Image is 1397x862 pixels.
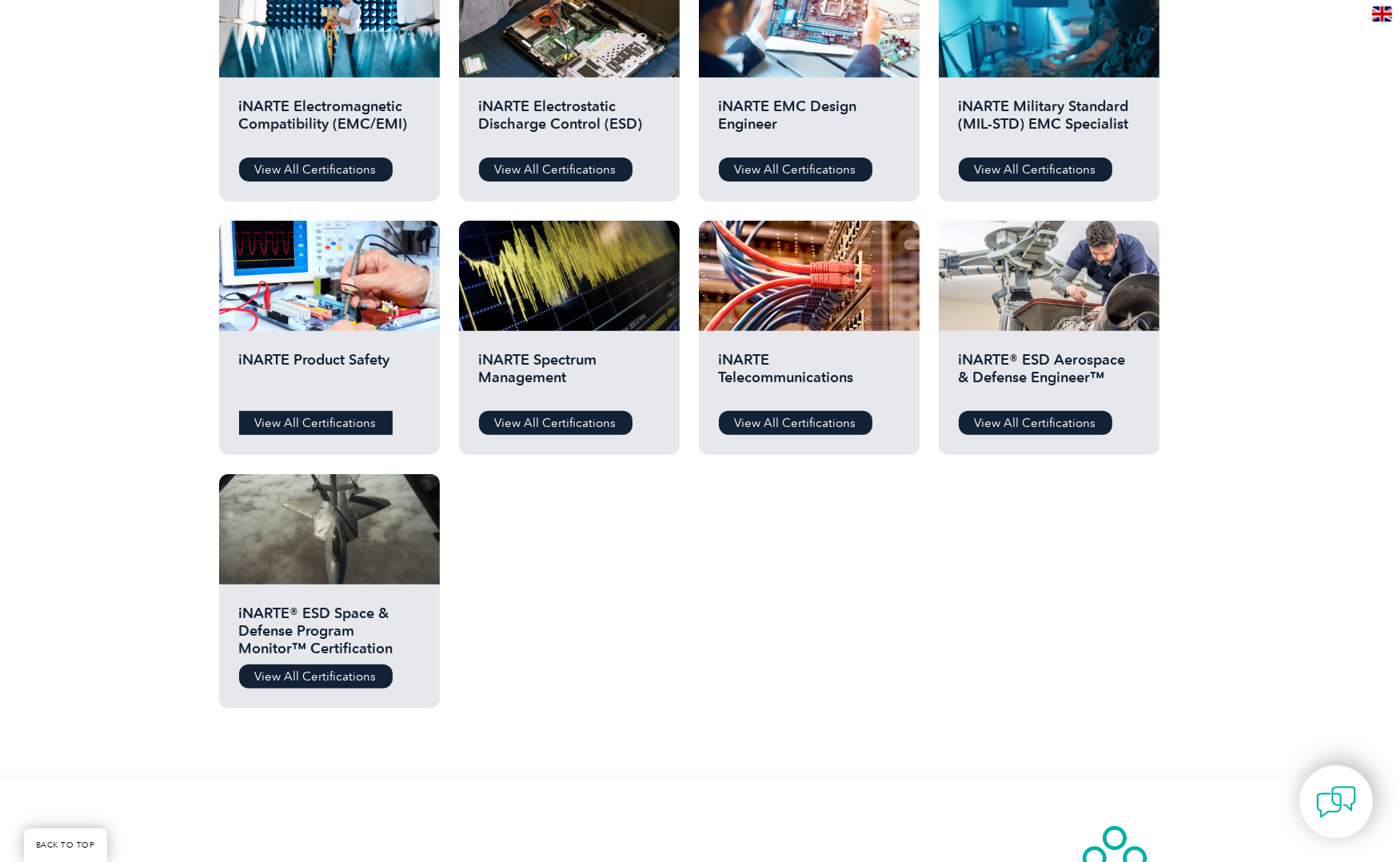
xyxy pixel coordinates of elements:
img: en [1372,6,1392,22]
a: View All Certifications [959,411,1112,435]
h2: iNARTE® ESD Aerospace & Defense Engineer™ [959,351,1140,399]
img: contact-chat.png [1316,782,1356,822]
h2: iNARTE Spectrum Management [479,351,660,399]
a: View All Certifications [239,158,393,182]
a: View All Certifications [479,158,633,182]
a: View All Certifications [719,411,872,435]
a: View All Certifications [959,158,1112,182]
a: View All Certifications [479,411,633,435]
h2: iNARTE® ESD Space & Defense Program Monitor™ Certification [239,605,420,652]
h2: iNARTE Telecommunications [719,351,900,399]
h2: iNARTE Electromagnetic Compatibility (EMC/EMI) [239,98,420,146]
h2: iNARTE Product Safety [239,351,420,399]
h2: iNARTE EMC Design Engineer [719,98,900,146]
a: BACK TO TOP [24,828,107,862]
h2: iNARTE Military Standard (MIL-STD) EMC Specialist [959,98,1140,146]
a: View All Certifications [239,411,393,435]
a: View All Certifications [719,158,872,182]
a: View All Certifications [239,664,393,688]
h2: iNARTE Electrostatic Discharge Control (ESD) [479,98,660,146]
